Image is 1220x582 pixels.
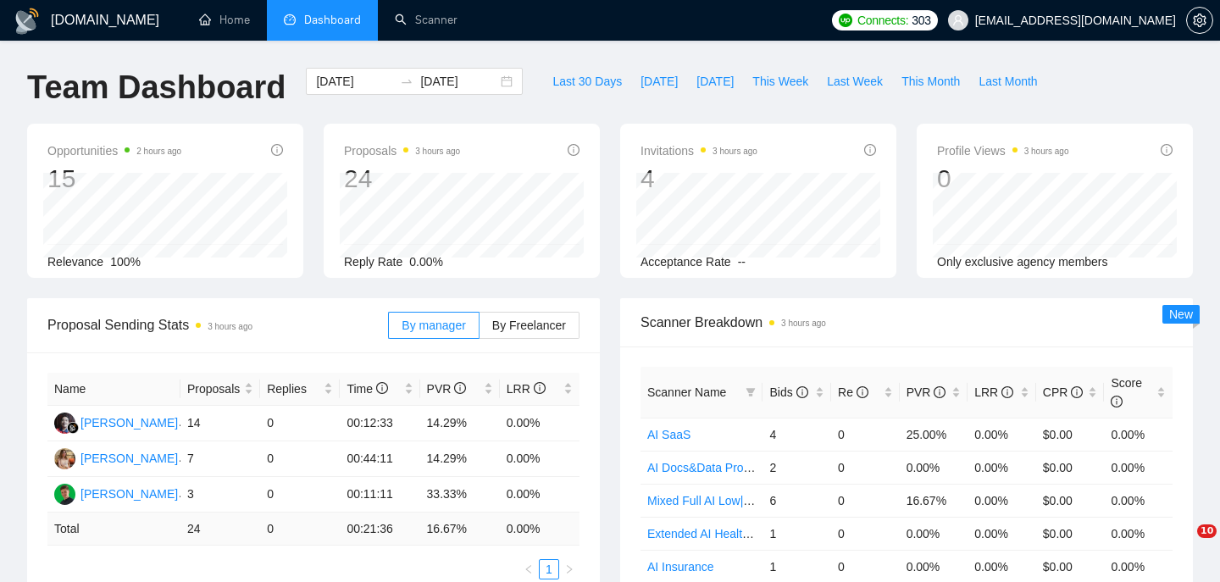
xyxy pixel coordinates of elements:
td: 14.29% [420,406,500,441]
td: 25.00% [900,418,968,451]
span: Proposal Sending Stats [47,314,388,335]
td: 0.00% [1104,451,1173,484]
button: Last Week [818,68,892,95]
img: logo [14,8,41,35]
a: MB[PERSON_NAME] [54,486,178,500]
time: 2 hours ago [136,147,181,156]
img: SS [54,413,75,434]
span: By manager [402,319,465,332]
button: This Week [743,68,818,95]
span: info-circle [934,386,945,398]
time: 3 hours ago [781,319,826,328]
td: 0 [260,477,340,513]
td: 0.00% [500,441,579,477]
td: 0 [831,517,900,550]
td: 0.00% [500,477,579,513]
button: left [518,559,539,579]
div: [PERSON_NAME] [80,413,178,432]
span: Relevance [47,255,103,269]
span: filter [746,387,756,397]
span: Connects: [857,11,908,30]
li: 1 [539,559,559,579]
td: 00:44:11 [340,441,419,477]
span: PVR [427,382,467,396]
div: 0 [937,163,1069,195]
td: 7 [180,441,260,477]
span: Last Week [827,72,883,91]
img: gigradar-bm.png [67,422,79,434]
td: 6 [762,484,831,517]
span: info-circle [376,382,388,394]
span: info-circle [1111,396,1123,407]
td: 0.00% [968,451,1036,484]
span: Opportunities [47,141,181,161]
span: info-circle [1161,144,1173,156]
td: 14 [180,406,260,441]
a: AI Docs&Data Processing [647,461,784,474]
td: 14.29% [420,441,500,477]
td: 16.67% [900,484,968,517]
time: 3 hours ago [415,147,460,156]
span: This Week [752,72,808,91]
time: 3 hours ago [713,147,757,156]
button: [DATE] [687,68,743,95]
td: 0 [831,418,900,451]
td: 00:12:33 [340,406,419,441]
td: 0 [260,441,340,477]
span: By Freelancer [492,319,566,332]
td: 0.00% [900,451,968,484]
button: setting [1186,7,1213,34]
span: Reply Rate [344,255,402,269]
span: info-circle [864,144,876,156]
span: Only exclusive agency members [937,255,1108,269]
td: 2 [762,451,831,484]
span: Proposals [187,380,241,398]
th: Replies [260,373,340,406]
input: Start date [316,72,393,91]
a: Extended AI Healthcare [647,527,772,540]
span: info-circle [1001,386,1013,398]
td: 0 [831,484,900,517]
button: [DATE] [631,68,687,95]
span: LRR [507,382,546,396]
td: 24 [180,513,260,546]
td: 0 [260,406,340,441]
span: swap-right [400,75,413,88]
td: 0 [260,513,340,546]
td: 0.00% [1104,418,1173,451]
span: Profile Views [937,141,1069,161]
span: user [952,14,964,26]
img: upwork-logo.png [839,14,852,27]
button: Last 30 Days [543,68,631,95]
button: This Month [892,68,969,95]
button: right [559,559,579,579]
a: homeHome [199,13,250,27]
span: setting [1187,14,1212,27]
td: 16.67 % [420,513,500,546]
h1: Team Dashboard [27,68,286,108]
span: 10 [1197,524,1217,538]
td: 0.00% [968,484,1036,517]
span: [DATE] [640,72,678,91]
li: Previous Page [518,559,539,579]
td: $0.00 [1036,517,1105,550]
span: This Month [901,72,960,91]
span: Scanner Name [647,385,726,399]
span: 303 [912,11,930,30]
td: 0.00 % [500,513,579,546]
td: $0.00 [1036,418,1105,451]
span: right [564,564,574,574]
time: 3 hours ago [208,322,252,331]
a: SS[PERSON_NAME] [54,415,178,429]
span: Invitations [640,141,757,161]
td: 00:21:36 [340,513,419,546]
a: Mixed Full AI Low|no code|automations [647,494,853,507]
span: info-circle [568,144,579,156]
td: Total [47,513,180,546]
div: [PERSON_NAME] [80,449,178,468]
span: Acceptance Rate [640,255,731,269]
div: 15 [47,163,181,195]
span: Last 30 Days [552,72,622,91]
div: 24 [344,163,460,195]
td: 33.33% [420,477,500,513]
